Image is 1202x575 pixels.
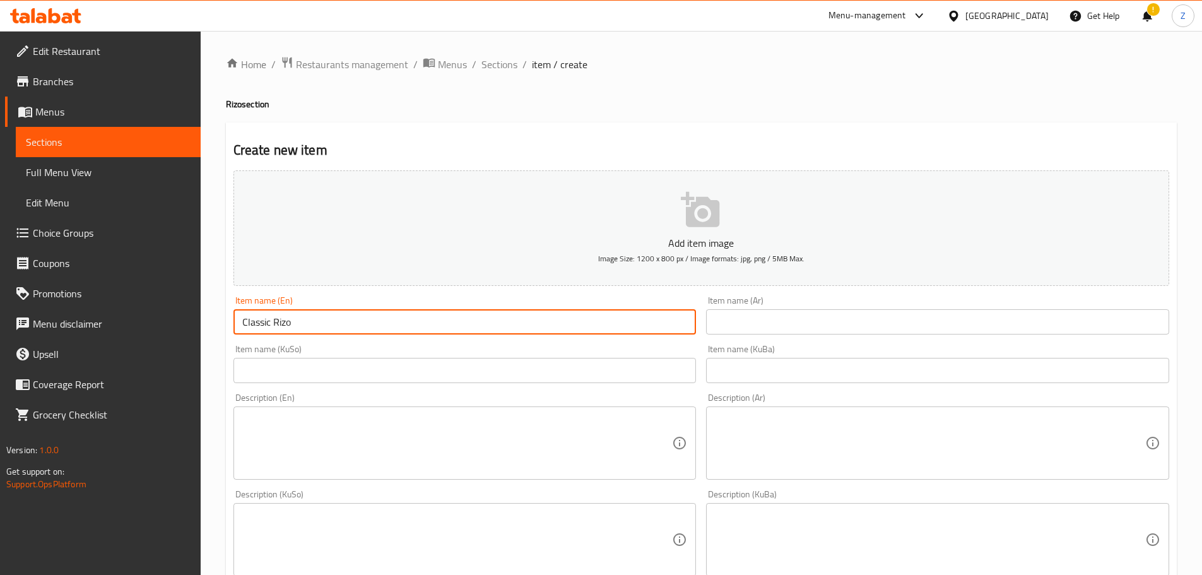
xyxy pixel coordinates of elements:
[33,286,191,301] span: Promotions
[828,8,906,23] div: Menu-management
[33,256,191,271] span: Coupons
[33,316,191,331] span: Menu disclaimer
[522,57,527,72] li: /
[706,309,1169,335] input: Enter name Ar
[5,66,201,97] a: Branches
[39,442,59,458] span: 1.0.0
[6,476,86,492] a: Support.OpsPlatform
[481,57,517,72] a: Sections
[472,57,476,72] li: /
[413,57,418,72] li: /
[33,407,191,422] span: Grocery Checklist
[5,36,201,66] a: Edit Restaurant
[965,9,1049,23] div: [GEOGRAPHIC_DATA]
[438,57,467,72] span: Menus
[26,195,191,210] span: Edit Menu
[5,369,201,400] a: Coverage Report
[5,248,201,278] a: Coupons
[5,339,201,369] a: Upsell
[423,56,467,73] a: Menus
[16,157,201,187] a: Full Menu View
[253,235,1150,251] p: Add item image
[33,225,191,240] span: Choice Groups
[26,165,191,180] span: Full Menu View
[5,218,201,248] a: Choice Groups
[16,127,201,157] a: Sections
[1181,9,1186,23] span: Z
[33,377,191,392] span: Coverage Report
[6,442,37,458] span: Version:
[233,309,697,335] input: Enter name En
[296,57,408,72] span: Restaurants management
[706,358,1169,383] input: Enter name KuBa
[5,97,201,127] a: Menus
[226,98,1177,110] h4: Rizo section
[226,57,266,72] a: Home
[233,141,1169,160] h2: Create new item
[5,309,201,339] a: Menu disclaimer
[33,44,191,59] span: Edit Restaurant
[233,170,1169,286] button: Add item imageImage Size: 1200 x 800 px / Image formats: jpg, png / 5MB Max.
[16,187,201,218] a: Edit Menu
[233,358,697,383] input: Enter name KuSo
[33,74,191,89] span: Branches
[5,400,201,430] a: Grocery Checklist
[532,57,587,72] span: item / create
[26,134,191,150] span: Sections
[6,463,64,480] span: Get support on:
[5,278,201,309] a: Promotions
[598,251,804,266] span: Image Size: 1200 x 800 px / Image formats: jpg, png / 5MB Max.
[271,57,276,72] li: /
[35,104,191,119] span: Menus
[33,347,191,362] span: Upsell
[226,56,1177,73] nav: breadcrumb
[281,56,408,73] a: Restaurants management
